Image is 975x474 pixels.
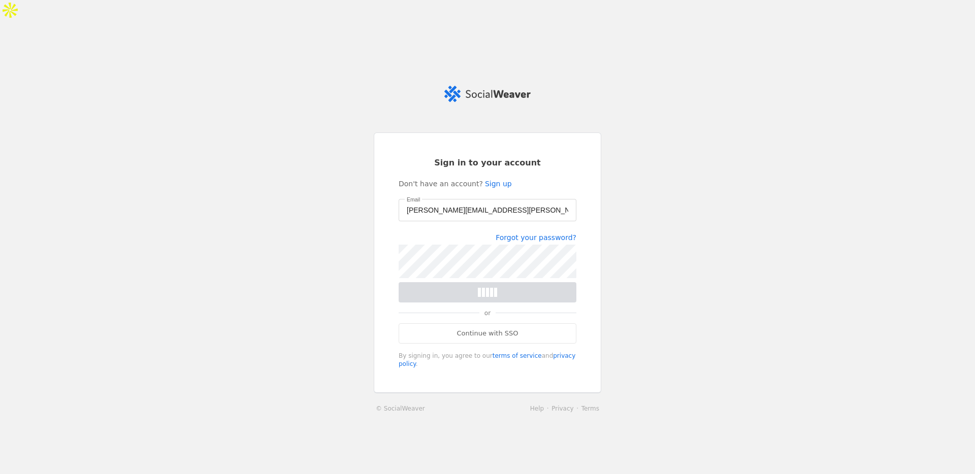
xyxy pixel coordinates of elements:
[544,403,551,414] li: ·
[581,405,599,412] a: Terms
[493,352,542,359] a: terms of service
[574,403,581,414] li: ·
[407,204,568,216] input: Email
[485,179,512,189] a: Sign up
[399,352,575,367] a: privacy policy
[399,179,483,189] span: Don't have an account?
[479,303,496,323] span: or
[376,403,425,414] a: © SocialWeaver
[434,157,541,168] span: Sign in to your account
[399,352,576,368] div: By signing in, you agree to our and .
[496,233,576,242] a: Forgot your password?
[551,405,573,412] a: Privacy
[399,323,576,344] a: Continue with SSO
[530,405,544,412] a: Help
[407,195,420,204] mat-label: Email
